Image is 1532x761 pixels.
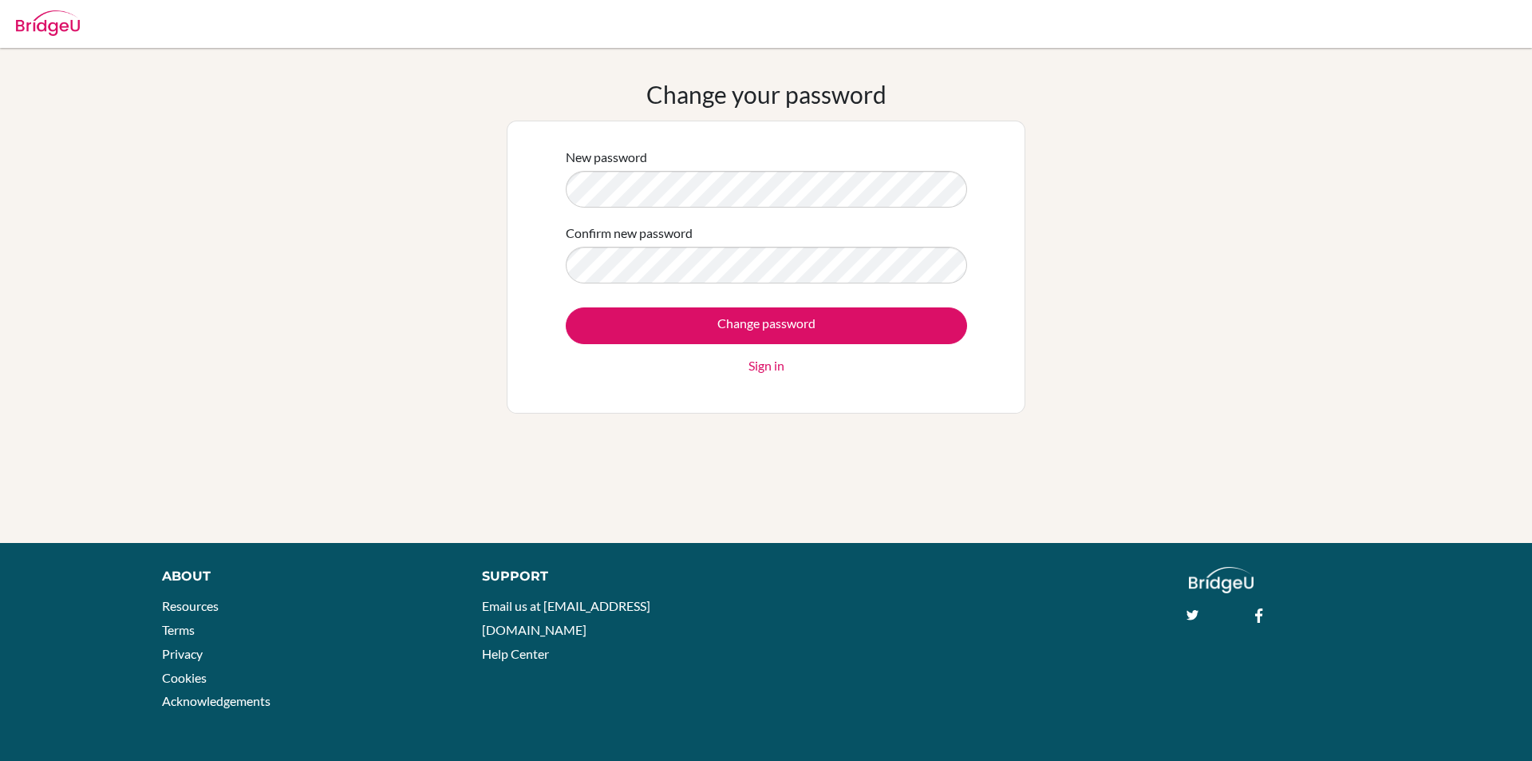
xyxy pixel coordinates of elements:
[162,598,219,613] a: Resources
[482,567,748,586] div: Support
[162,670,207,685] a: Cookies
[566,224,693,243] label: Confirm new password
[16,10,80,36] img: Bridge-U
[566,148,647,167] label: New password
[748,356,784,375] a: Sign in
[162,646,203,661] a: Privacy
[162,622,195,637] a: Terms
[482,598,650,637] a: Email us at [EMAIL_ADDRESS][DOMAIN_NAME]
[1189,567,1254,593] img: logo_white@2x-f4f0deed5e89b7ecb1c2cc34c3e3d731f90f0f143d5ea2071677605dd97b5244.png
[162,693,270,708] a: Acknowledgements
[646,80,886,109] h1: Change your password
[482,646,549,661] a: Help Center
[566,307,967,344] input: Change password
[162,567,446,586] div: About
